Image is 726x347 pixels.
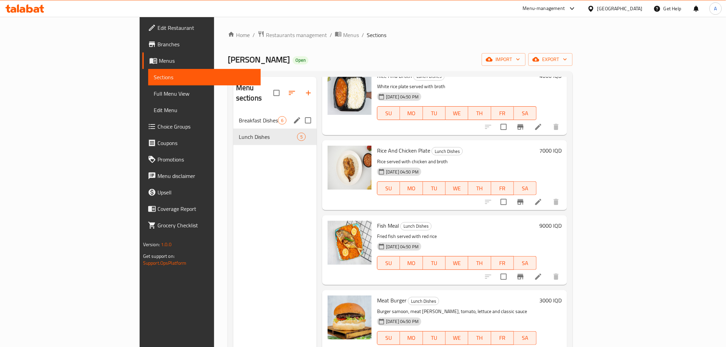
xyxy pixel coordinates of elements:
button: FR [491,256,514,270]
div: items [278,116,286,124]
a: Menus [142,52,261,69]
a: Coupons [142,135,261,151]
span: Fish Meal [377,220,399,231]
button: TU [423,106,446,120]
span: export [534,55,567,64]
span: TU [426,183,443,193]
button: TH [468,106,491,120]
p: White rice plate served with broth [377,82,537,91]
span: MO [403,333,420,343]
span: Lunch Dishes [239,133,297,141]
h6: 9000 IQD [539,221,562,230]
button: TU [423,256,446,270]
div: Lunch Dishes5 [233,129,317,145]
a: Edit menu item [534,198,542,206]
span: Coverage Report [157,205,255,213]
button: MO [400,256,423,270]
button: TH [468,331,491,345]
img: Meat Burger [328,296,372,339]
span: Sections [367,31,386,39]
a: Edit menu item [534,273,542,281]
a: Edit menu item [534,123,542,131]
p: Rice served with chicken and broth [377,157,537,166]
a: Promotions [142,151,261,168]
a: Full Menu View [148,85,261,102]
span: Lunch Dishes [408,297,439,305]
span: WE [448,258,466,268]
div: Breakfast Dishes6edit [233,112,317,129]
a: Coverage Report [142,201,261,217]
span: 5 [297,134,305,140]
a: Upsell [142,184,261,201]
span: FR [494,183,511,193]
span: Choice Groups [157,122,255,131]
span: SU [380,183,397,193]
span: Upsell [157,188,255,196]
span: Sort sections [284,85,300,101]
button: MO [400,106,423,120]
span: Branches [157,40,255,48]
span: SA [517,333,534,343]
span: 6 [278,117,286,124]
span: Menus [159,57,255,65]
span: Lunch Dishes [432,147,462,155]
button: MO [400,181,423,195]
a: Menu disclaimer [142,168,261,184]
a: Restaurants management [258,31,327,39]
div: Lunch Dishes [432,147,463,155]
button: WE [446,331,468,345]
span: Select to update [496,195,511,209]
span: Full Menu View [154,89,255,98]
li: / [362,31,364,39]
button: SA [514,331,537,345]
a: Sections [148,69,261,85]
span: Breakfast Dishes [239,116,278,124]
span: Select to update [496,120,511,134]
button: Branch-specific-item [512,119,529,135]
span: Rice And Chicken Plate [377,145,430,156]
h6: 3000 IQD [539,296,562,305]
p: Burger samoon, meat [PERSON_NAME], tomato, lettuce and classic sauce [377,307,537,316]
a: Choice Groups [142,118,261,135]
span: FR [494,258,511,268]
div: [GEOGRAPHIC_DATA] [597,5,643,12]
img: Rice And Broth [328,71,372,115]
button: Branch-specific-item [512,268,529,285]
span: TH [471,333,488,343]
h6: 7000 IQD [539,146,562,155]
span: MO [403,183,420,193]
span: Select to update [496,270,511,284]
button: MO [400,331,423,345]
span: FR [494,333,511,343]
span: WE [448,108,466,118]
img: Rice And Chicken Plate [328,146,372,190]
span: Sections [154,73,255,81]
span: Coupons [157,139,255,147]
a: Grocery Checklist [142,217,261,234]
button: SU [377,256,400,270]
button: delete [548,268,564,285]
span: [DATE] 04:50 PM [383,318,421,325]
button: import [482,53,526,66]
span: SU [380,258,397,268]
span: Meat Burger [377,295,407,306]
span: Edit Menu [154,106,255,114]
img: Fish Meal [328,221,372,265]
span: Select all sections [269,86,284,100]
div: Menu-management [523,4,565,13]
button: edit [292,115,302,125]
span: FR [494,108,511,118]
nav: breadcrumb [228,31,573,39]
button: TH [468,256,491,270]
h6: 4000 IQD [539,71,562,81]
button: SU [377,106,400,120]
button: SU [377,331,400,345]
span: Menu disclaimer [157,172,255,180]
span: Lunch Dishes [401,222,431,230]
span: [DATE] 04:50 PM [383,94,421,100]
span: Get support on: [143,252,175,261]
button: FR [491,331,514,345]
span: WE [448,333,466,343]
